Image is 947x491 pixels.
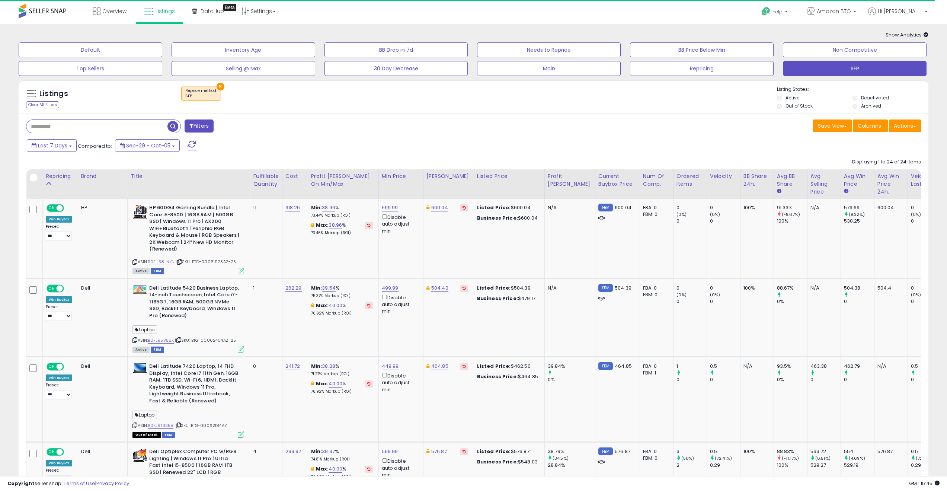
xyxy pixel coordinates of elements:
[889,119,921,132] button: Actions
[64,480,95,487] a: Terms of Use
[477,204,539,211] div: $600.04
[285,448,301,455] a: 299.97
[782,211,800,217] small: (-8.67%)
[382,204,398,211] a: 599.99
[46,172,75,180] div: Repricing
[477,61,621,76] button: Main
[911,211,921,217] small: (0%)
[786,95,799,101] label: Active
[132,363,147,374] img: 41VqFZqHhhL._SL40_.jpg
[132,325,157,334] span: Laptop
[308,169,378,199] th: The percentage added to the cost of goods (COGS) that forms the calculator for Min & Max prices.
[426,172,471,180] div: [PERSON_NAME]
[316,380,329,387] b: Max:
[477,295,518,302] b: Business Price:
[311,372,373,377] p: 71.27% Markup (ROI)
[311,311,373,316] p: 76.92% Markup (ROI)
[815,455,831,461] small: (6.51%)
[630,42,774,57] button: BB Price Below Min
[844,204,874,211] div: 579.69
[285,204,300,211] a: 318.26
[681,455,694,461] small: (50%)
[477,215,539,221] div: $600.04
[477,284,511,291] b: Listed Price:
[477,448,539,455] div: $576.87
[676,204,707,211] div: 0
[676,211,687,217] small: (0%)
[132,411,157,419] span: Laptop
[26,101,59,108] div: Clear All Filters
[311,448,322,455] b: Min:
[548,376,595,383] div: 0%
[643,363,668,370] div: FBA: 0
[148,337,174,344] a: B0FL95V58K
[322,363,335,370] a: 38.28
[477,448,511,455] b: Listed Price:
[477,285,539,291] div: $504.39
[477,42,621,57] button: Needs to Reprice
[710,172,737,180] div: Velocity
[7,480,35,487] strong: Copyright
[783,42,927,57] button: Non Competitive
[710,298,740,305] div: 0
[175,337,236,343] span: | SKU: BTG-00062404AZ-25
[46,468,72,485] div: Preset:
[46,216,72,223] div: Win BuyBox
[102,7,127,15] span: Overview
[81,204,122,211] div: HP
[911,218,941,224] div: 0
[46,224,72,241] div: Preset:
[777,204,807,211] div: 91.33%
[810,204,835,211] div: N/A
[217,83,224,90] button: ×
[777,363,807,370] div: 93.5%
[162,432,175,438] span: FBM
[782,455,799,461] small: (-11.17%)
[149,204,240,255] b: HP 600G4 Gaming Bundle | Intel Core i5-8500 | 16GB RAM | 500GB SSD | Windows 11 Pro | AX200 WiFi+...
[743,363,768,370] div: N/A
[710,363,740,370] div: 0.5
[185,93,217,99] div: SFP
[477,214,518,221] b: Business Price:
[132,268,150,274] span: All listings currently available for purchase on Amazon
[477,363,511,370] b: Listed Price:
[27,139,77,152] button: Last 7 Days
[777,86,928,93] p: Listing States:
[777,172,804,188] div: Avg BB Share
[615,448,630,455] span: 576.87
[285,172,305,180] div: Cost
[132,285,244,352] div: ASIN:
[710,218,740,224] div: 0
[322,448,335,455] a: 39.37
[382,172,420,180] div: Min Price
[46,305,72,321] div: Preset:
[382,293,417,315] div: Disable auto adjust min
[311,230,373,236] p: 73.46% Markup (ROI)
[311,389,373,394] p: 76.92% Markup (ROI)
[813,119,852,132] button: Save View
[777,448,807,455] div: 88.83%
[877,363,902,370] div: N/A
[548,462,595,469] div: 28.84%
[844,298,874,305] div: 0
[777,218,807,224] div: 100%
[324,42,468,57] button: BB Drop in 7d
[911,285,941,291] div: 0
[253,204,276,211] div: 11
[676,363,707,370] div: 1
[311,457,373,462] p: 74.81% Markup (ROI)
[47,364,57,370] span: ON
[81,448,122,455] div: Dell
[311,475,373,480] p: 76.92% Markup (ROI)
[743,172,771,188] div: BB Share 24h.
[877,204,902,211] div: 600.04
[311,380,373,394] div: %
[615,204,631,211] span: 600.04
[710,462,740,469] div: 0.29
[911,448,941,455] div: 0.5
[715,455,732,461] small: (72.41%)
[710,211,720,217] small: (0%)
[676,172,704,188] div: Ordered Items
[615,363,632,370] span: 464.85
[817,7,851,15] span: Amazon BTG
